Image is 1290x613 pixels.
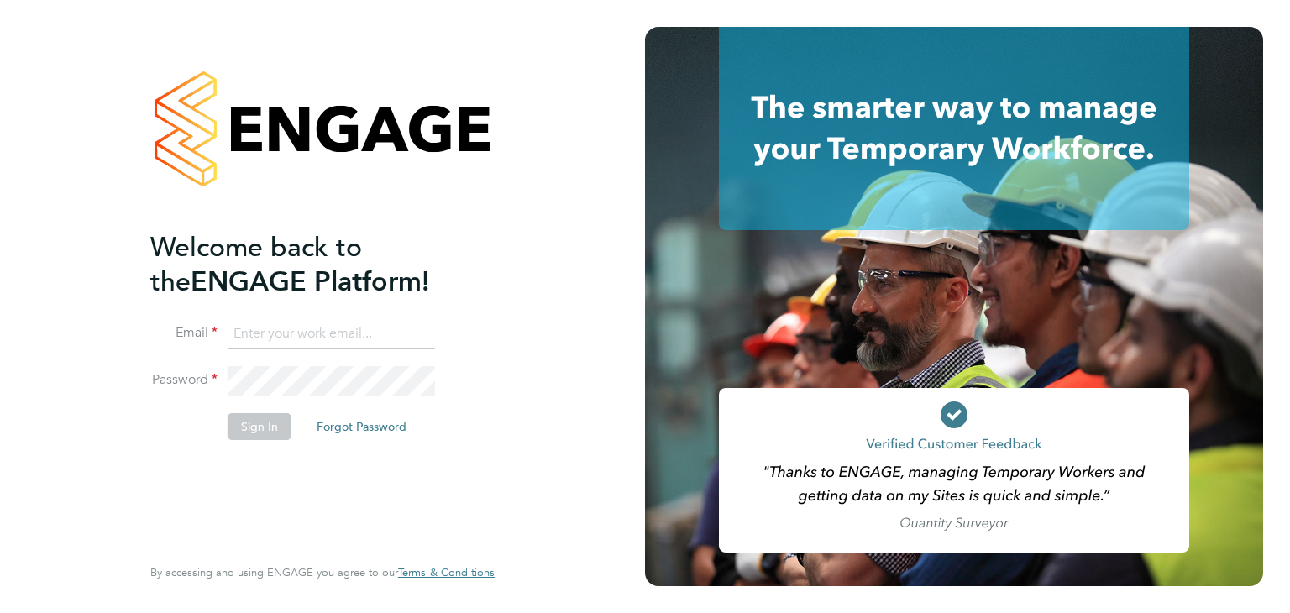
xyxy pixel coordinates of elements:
span: Terms & Conditions [398,565,495,579]
span: Welcome back to the [150,231,362,298]
h2: ENGAGE Platform! [150,230,478,299]
label: Password [150,371,218,389]
button: Sign In [228,413,291,440]
span: By accessing and using ENGAGE you agree to our [150,565,495,579]
a: Terms & Conditions [398,566,495,579]
label: Email [150,324,218,342]
button: Forgot Password [303,413,420,440]
input: Enter your work email... [228,319,435,349]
